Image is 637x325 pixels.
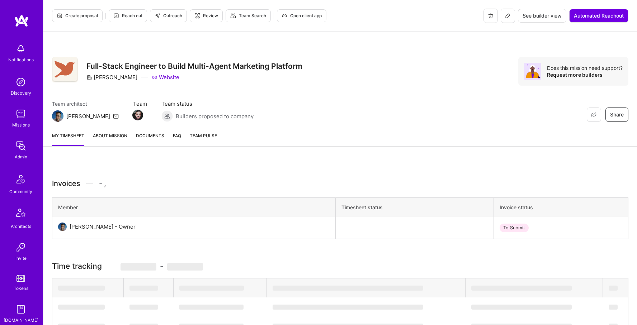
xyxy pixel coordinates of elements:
div: [DOMAIN_NAME] [4,316,38,324]
a: About Mission [93,132,127,146]
div: Missions [12,121,30,129]
img: tokens [16,275,25,282]
span: ‌ [121,263,156,271]
a: Documents [136,132,164,146]
span: ‌ [58,286,105,291]
img: Architects [12,205,29,223]
span: ‌ [129,305,158,310]
span: ‌ [471,305,572,310]
i: icon Targeter [194,13,200,19]
img: Team Member Avatar [132,110,143,120]
span: Create proposal [57,13,98,19]
a: Team Pulse [190,132,217,146]
h3: Full-Stack Engineer to Build Multi-Agent Marketing Platform [86,62,302,71]
span: ‌ [167,263,203,271]
img: bell [14,42,28,56]
div: Admin [15,153,27,161]
span: ‌ [129,286,158,291]
div: Does this mission need support? [547,64,623,71]
div: Notifications [8,56,34,63]
span: Reach out [113,13,142,19]
span: Share [610,111,624,118]
th: Member [52,198,336,217]
div: Tokens [14,285,28,292]
img: Team Architect [52,110,63,122]
a: Website [152,73,179,81]
img: Divider [86,178,93,189]
div: Request more builders [547,71,623,78]
span: Open client app [282,13,322,19]
img: Builders proposed to company [161,110,173,122]
img: admin teamwork [14,139,28,153]
div: [PERSON_NAME] [66,113,110,120]
img: logo [14,14,29,27]
img: discovery [14,75,28,89]
span: ‌ [179,286,244,291]
h3: Time tracking [52,262,628,271]
button: Automated Reachout [569,9,628,23]
img: Community [12,171,29,188]
div: Discovery [11,89,31,97]
span: Review [194,13,218,19]
span: ‌ [609,286,618,291]
img: Invite [14,240,28,254]
span: - , [99,178,106,189]
button: Team Search [226,9,271,22]
a: FAQ [173,132,181,146]
button: See builder view [518,9,566,23]
img: teamwork [14,107,28,121]
span: - [121,262,203,271]
div: [PERSON_NAME] [86,73,137,81]
button: Review [190,9,223,22]
span: ‌ [609,305,618,310]
span: Team architect [52,100,119,107]
span: Documents [136,132,164,139]
span: ‌ [273,286,423,291]
span: ‌ [273,305,423,310]
span: Invoices [52,178,80,189]
div: Architects [11,223,31,230]
button: Reach out [109,9,147,22]
img: Avatar [524,63,541,80]
div: Invite [15,254,27,262]
i: icon Proposal [57,13,62,19]
span: Automated Reachout [574,12,624,19]
i: icon Mail [113,113,119,119]
img: User Avatar [58,223,67,231]
span: Team status [161,100,254,107]
button: Outreach [150,9,187,22]
span: ‌ [179,305,244,310]
span: Team Search [230,13,266,19]
span: See builder view [523,12,562,19]
a: My timesheet [52,132,84,146]
th: Timesheet status [335,198,494,217]
i: icon CompanyGray [86,75,92,80]
th: Invoice status [494,198,628,217]
a: Team Member Avatar [133,109,142,121]
div: To Submit [500,224,529,232]
img: guide book [14,302,28,316]
span: Builders proposed to company [176,113,254,120]
span: Team Pulse [190,133,217,138]
button: Open client app [277,9,326,22]
div: Community [9,188,32,195]
img: Company Logo [52,57,78,83]
i: icon EyeClosed [591,112,596,118]
div: [PERSON_NAME] - Owner [70,223,136,231]
span: Outreach [155,13,182,19]
span: Team [133,100,147,107]
span: ‌ [58,305,105,310]
button: Create proposal [52,9,103,22]
button: Share [605,107,628,122]
span: ‌ [471,286,572,291]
